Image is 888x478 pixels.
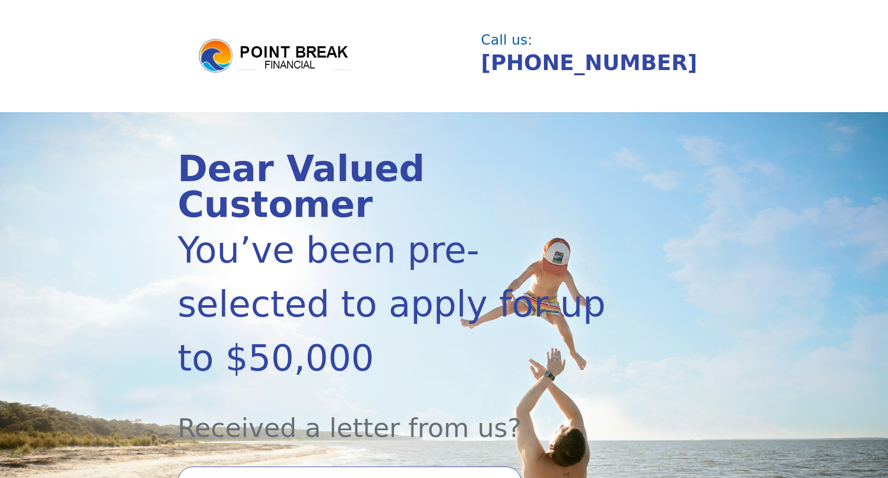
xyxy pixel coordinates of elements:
img: logo.png [197,37,353,75]
div: Dear Valued Customer [177,151,631,223]
div: Call us: [481,33,703,47]
div: You’ve been pre-selected to apply for up to $50,000 [177,223,631,385]
a: [PHONE_NUMBER] [481,50,698,75]
div: Received a letter from us? [177,385,631,448]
